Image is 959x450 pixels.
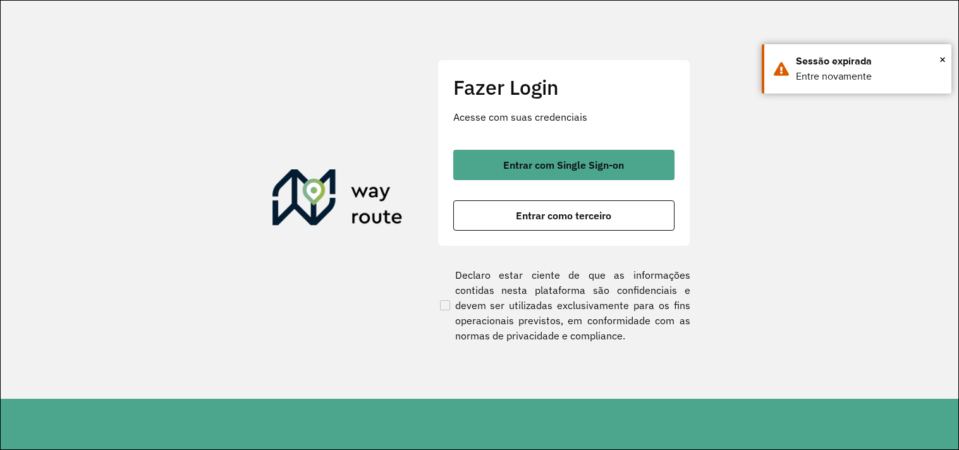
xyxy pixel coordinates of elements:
[939,50,946,69] button: Close
[939,50,946,69] span: ×
[453,200,675,231] button: button
[503,160,624,170] span: Entrar com Single Sign-on
[796,69,942,84] div: Entre novamente
[453,109,675,125] p: Acesse com suas credenciais
[796,54,942,69] div: Sessão expirada
[272,169,403,230] img: Roteirizador AmbevTech
[437,267,690,343] label: Declaro estar ciente de que as informações contidas nesta plataforma são confidenciais e devem se...
[453,75,675,99] h2: Fazer Login
[453,150,675,180] button: button
[516,210,611,221] span: Entrar como terceiro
